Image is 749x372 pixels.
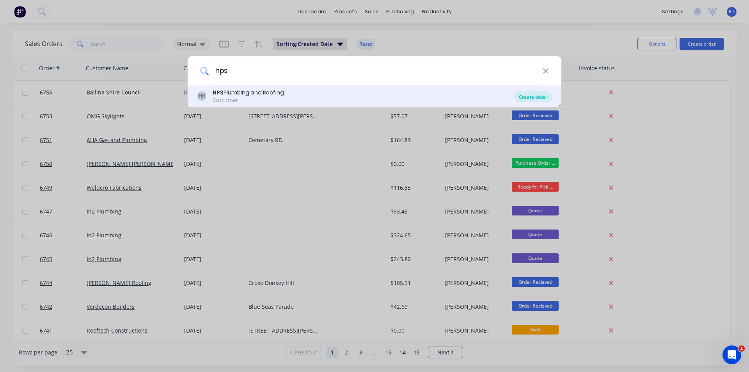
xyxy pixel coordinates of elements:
[213,89,224,96] b: HPS
[514,91,552,102] div: Create order
[197,91,206,101] div: HR
[213,89,284,97] div: Plumbing and Roofing
[209,56,543,85] input: Enter a customer name to create a new order...
[738,345,745,352] span: 1
[722,345,741,364] iframe: Intercom live chat
[213,97,284,104] div: Customer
